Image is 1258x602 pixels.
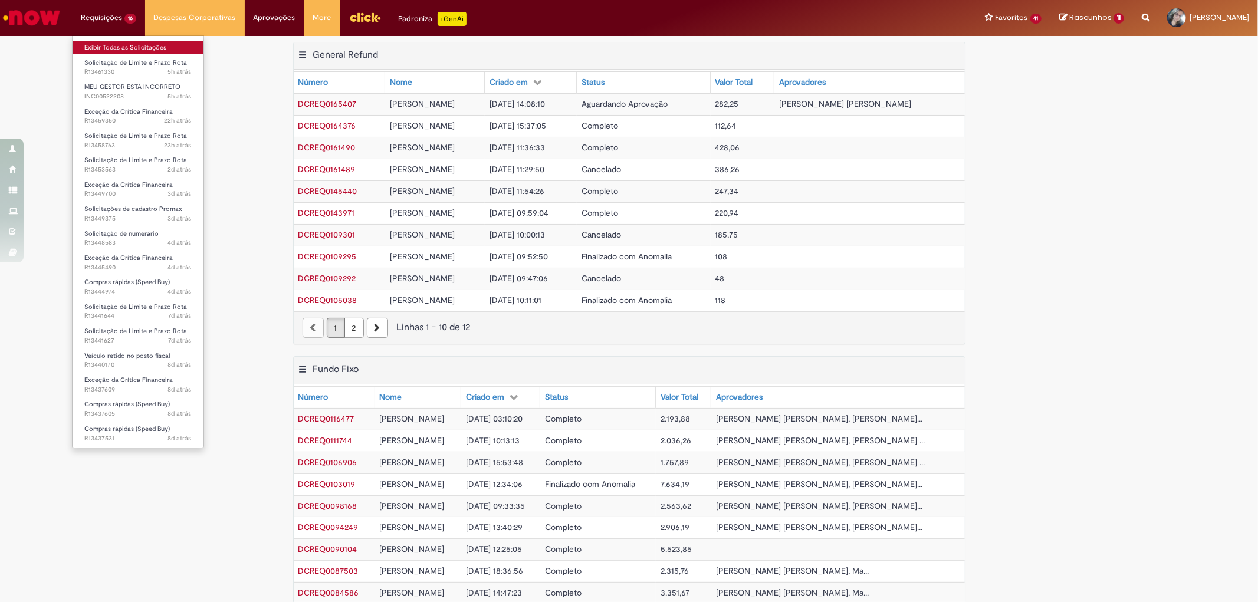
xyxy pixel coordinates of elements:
span: [DATE] 10:00:13 [490,229,545,240]
div: Criado em [466,392,504,403]
span: DCREQ0094249 [298,522,359,532]
span: INC00522208 [84,92,192,101]
ul: Requisições [72,35,204,448]
span: [PERSON_NAME] [PERSON_NAME], [PERSON_NAME] ... [716,435,925,446]
span: DCREQ0103019 [298,479,356,489]
span: R13453563 [84,165,192,175]
a: Abrir Registro: DCREQ0164376 [298,120,356,131]
span: R13440170 [84,360,192,370]
span: R13461330 [84,67,192,77]
span: [PERSON_NAME] [PERSON_NAME] [779,98,911,109]
span: DCREQ0109295 [298,251,357,262]
span: R13458763 [84,141,192,150]
span: 8d atrás [168,385,192,394]
span: Compras rápidas (Speed Buy) [84,425,170,433]
span: Requisições [81,12,122,24]
time: 21/08/2025 16:58:43 [168,409,192,418]
nav: paginação [294,311,965,344]
div: Status [545,392,568,403]
div: Status [582,77,605,88]
span: Solicitação de numerário [84,229,159,238]
a: Abrir Registro: DCREQ0109295 [298,251,357,262]
span: 23h atrás [165,141,192,150]
span: 7d atrás [169,336,192,345]
span: [DATE] 11:36:33 [490,142,545,153]
span: [PERSON_NAME] [1190,12,1249,22]
span: Exceção da Crítica Financeira [84,376,173,384]
a: Abrir Registro: DCREQ0116477 [298,413,354,424]
span: 8d atrás [168,434,192,443]
time: 28/08/2025 15:38:29 [165,141,192,150]
span: R13437605 [84,409,192,419]
span: [PERSON_NAME] [380,522,445,532]
span: Solicitação de Limite e Prazo Rota [84,302,187,311]
span: 48 [715,273,725,284]
span: Completo [582,208,618,218]
span: Solicitação de Limite e Prazo Rota [84,131,187,140]
span: Rascunhos [1069,12,1112,23]
span: [PERSON_NAME] [380,544,445,554]
a: Abrir Registro: DCREQ0109301 [298,229,356,240]
span: Favoritos [996,12,1028,24]
span: 247,34 [715,186,739,196]
a: Aberto R13449375 : Solicitações de cadastro Promax [73,203,203,225]
span: 2.036,26 [661,435,691,446]
time: 21/08/2025 16:59:03 [168,385,192,394]
h2: Fundo Fixo [313,363,359,375]
time: 27/08/2025 16:26:35 [168,165,192,174]
a: Aberto R13459350 : Exceção da Crítica Financeira [73,106,203,127]
a: Aberto R13461330 : Solicitação de Limite e Prazo Rota [73,57,203,78]
span: [PERSON_NAME] [390,251,455,262]
span: Solicitação de Limite e Prazo Rota [84,327,187,335]
img: ServiceNow [1,6,62,29]
span: [PERSON_NAME] [380,565,445,576]
span: 112,64 [715,120,737,131]
span: [DATE] 09:47:06 [490,273,548,284]
span: [DATE] 14:08:10 [490,98,545,109]
span: DCREQ0161490 [298,142,356,153]
span: 41 [1030,14,1042,24]
span: Completo [545,522,582,532]
span: 2.906,19 [661,522,689,532]
span: [DATE] 14:47:23 [466,587,522,598]
span: Completo [545,413,582,424]
span: 8d atrás [168,360,192,369]
a: Abrir Registro: DCREQ0145440 [298,186,357,196]
span: R13437531 [84,434,192,443]
span: [DATE] 10:11:01 [490,295,541,305]
span: Solicitações de cadastro Promax [84,205,182,213]
span: 16 [124,14,136,24]
time: 23/08/2025 08:55:05 [169,336,192,345]
span: 282,25 [715,98,739,109]
span: [DATE] 11:29:50 [490,164,544,175]
span: R13449375 [84,214,192,223]
time: 26/08/2025 14:18:08 [168,238,192,247]
span: [DATE] 09:52:50 [490,251,548,262]
span: [DATE] 03:10:20 [466,413,523,424]
span: R13459350 [84,116,192,126]
span: [PERSON_NAME] [390,120,455,131]
div: Nome [390,77,412,88]
a: Aberto R13437605 : Compras rápidas (Speed Buy) [73,398,203,420]
span: Cancelado [582,273,621,284]
span: DCREQ0106906 [298,457,357,468]
time: 29/08/2025 10:00:21 [168,92,192,101]
span: R13445490 [84,263,192,272]
span: [DATE] 18:36:56 [466,565,523,576]
span: DCREQ0143971 [298,208,355,218]
a: Aberto R13437531 : Compras rápidas (Speed Buy) [73,423,203,445]
h2: General Refund [313,49,379,61]
span: Cancelado [582,229,621,240]
span: 2d atrás [168,165,192,174]
a: Aberto R13449700 : Exceção da Crítica Financeira [73,179,203,200]
span: Completo [545,435,582,446]
span: 5h atrás [168,67,192,76]
span: 3d atrás [168,189,192,198]
a: Aberto R13458763 : Solicitação de Limite e Prazo Rota [73,130,203,152]
span: [DATE] 10:13:13 [466,435,520,446]
span: [DATE] 09:59:04 [490,208,548,218]
span: DCREQ0090104 [298,544,357,554]
span: Completo [545,587,582,598]
a: Abrir Registro: DCREQ0094249 [298,522,359,532]
span: DCREQ0098168 [298,501,357,511]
